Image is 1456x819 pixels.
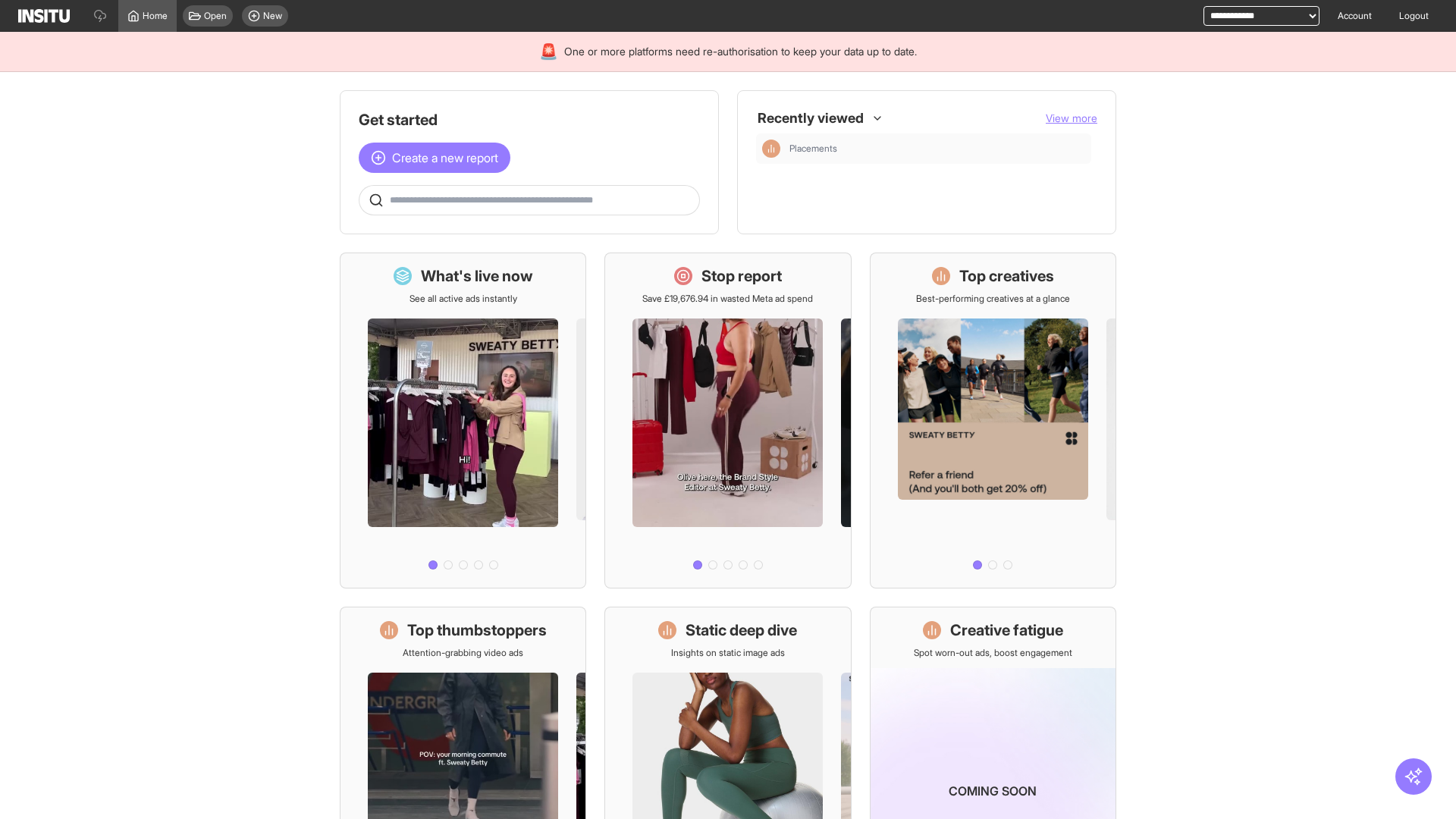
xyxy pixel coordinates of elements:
[392,149,498,167] span: Create a new report
[789,143,1085,155] span: Placements
[143,10,168,22] span: Home
[539,41,558,62] div: 🚨
[1046,111,1097,126] button: View more
[409,293,517,305] p: See all active ads instantly
[564,44,917,59] span: One or more platforms need re-authorisation to keep your data up to date.
[789,143,837,155] span: Placements
[604,253,851,588] a: Stop reportSave £19,676.94 in wasted Meta ad spend
[340,253,586,588] a: What's live nowSee all active ads instantly
[870,253,1116,588] a: Top creativesBest-performing creatives at a glance
[407,620,547,641] h1: Top thumbstoppers
[359,143,510,173] button: Create a new report
[204,10,227,22] span: Open
[421,265,533,287] h1: What's live now
[642,293,813,305] p: Save £19,676.94 in wasted Meta ad spend
[916,293,1070,305] p: Best-performing creatives at a glance
[18,9,70,23] img: Logo
[701,265,782,287] h1: Stop report
[1046,111,1097,124] span: View more
[263,10,282,22] span: New
[671,647,785,659] p: Insights on static image ads
[359,109,700,130] h1: Get started
[686,620,797,641] h1: Static deep dive
[959,265,1054,287] h1: Top creatives
[403,647,523,659] p: Attention-grabbing video ads
[762,140,780,158] div: Insights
